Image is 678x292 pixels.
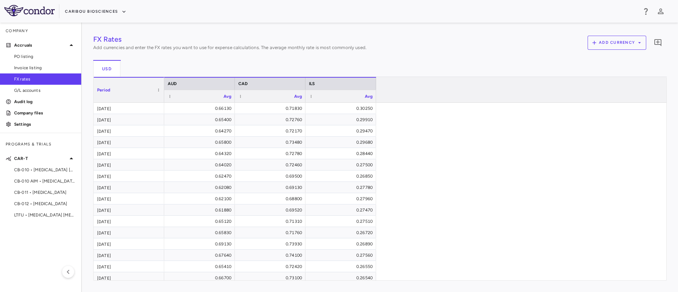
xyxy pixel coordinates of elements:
[171,182,231,193] div: 0.62080
[94,125,164,136] div: [DATE]
[171,148,231,159] div: 0.64320
[312,272,373,284] div: 0.26540
[65,6,126,17] button: Caribou Biosciences
[94,137,164,148] div: [DATE]
[294,94,302,99] span: Avg
[312,148,373,159] div: 0.28440
[312,193,373,204] div: 0.27960
[312,159,373,171] div: 0.27500
[14,65,76,71] span: Invoice listing
[241,171,302,182] div: 0.69500
[312,125,373,137] div: 0.29470
[312,238,373,250] div: 0.26890
[14,99,76,105] p: Audit log
[168,81,177,86] span: AUD
[93,44,367,51] p: Add currencies and enter the FX rates you want to use for expense calculations. The average month...
[171,204,231,216] div: 0.61880
[241,238,302,250] div: 0.73930
[652,37,664,49] button: Add comment
[241,114,302,125] div: 0.72760
[94,103,164,114] div: [DATE]
[171,193,231,204] div: 0.62100
[312,103,373,114] div: 0.30250
[241,125,302,137] div: 0.72170
[171,272,231,284] div: 0.66700
[14,87,76,94] span: G/L accounts
[241,204,302,216] div: 0.69520
[241,272,302,284] div: 0.73100
[312,250,373,261] div: 0.27560
[224,94,231,99] span: Avg
[312,261,373,272] div: 0.26550
[94,272,164,283] div: [DATE]
[312,137,373,148] div: 0.29680
[94,204,164,215] div: [DATE]
[94,227,164,238] div: [DATE]
[94,238,164,249] div: [DATE]
[312,204,373,216] div: 0.27470
[241,227,302,238] div: 0.71760
[14,121,76,127] p: Settings
[171,137,231,148] div: 0.65800
[241,261,302,272] div: 0.72420
[171,261,231,272] div: 0.65410
[94,171,164,181] div: [DATE]
[14,155,67,162] p: CAR-T
[94,261,164,272] div: [DATE]
[94,193,164,204] div: [DATE]
[171,103,231,114] div: 0.66130
[14,189,76,196] span: CB-011 • [MEDICAL_DATA]
[14,76,76,82] span: FX rates
[94,148,164,159] div: [DATE]
[241,193,302,204] div: 0.68800
[241,216,302,227] div: 0.71310
[312,216,373,227] div: 0.27510
[312,114,373,125] div: 0.29910
[171,125,231,137] div: 0.64270
[14,53,76,60] span: PO listing
[94,114,164,125] div: [DATE]
[14,167,76,173] span: CB-010 • [MEDICAL_DATA] [MEDICAL_DATA]
[171,159,231,171] div: 0.64020
[4,5,55,16] img: logo-full-SnFGN8VE.png
[171,227,231,238] div: 0.65830
[97,88,110,93] span: Period
[171,114,231,125] div: 0.65400
[171,238,231,250] div: 0.69130
[241,103,302,114] div: 0.71830
[241,148,302,159] div: 0.72780
[312,171,373,182] div: 0.26850
[588,36,646,50] button: Add currency
[171,216,231,227] div: 0.65120
[312,227,373,238] div: 0.26720
[14,212,76,218] span: LTFU • [MEDICAL_DATA] [MEDICAL_DATA]
[171,250,231,261] div: 0.67640
[94,159,164,170] div: [DATE]
[238,81,248,86] span: CAD
[312,182,373,193] div: 0.27780
[94,182,164,193] div: [DATE]
[93,34,367,44] h4: FX Rates
[14,110,76,116] p: Company files
[94,216,164,227] div: [DATE]
[241,137,302,148] div: 0.73480
[309,81,315,86] span: ILS
[365,94,373,99] span: Avg
[241,159,302,171] div: 0.72460
[171,171,231,182] div: 0.62470
[654,38,662,47] svg: Add comment
[14,201,76,207] span: CB-012 • [MEDICAL_DATA]
[93,60,120,77] button: USD
[14,42,67,48] p: Accruals
[241,182,302,193] div: 0.69130
[241,250,302,261] div: 0.74100
[14,178,76,184] span: CB-010 AIM • [MEDICAL_DATA] and Extrarenal [MEDICAL_DATA]
[94,250,164,261] div: [DATE]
